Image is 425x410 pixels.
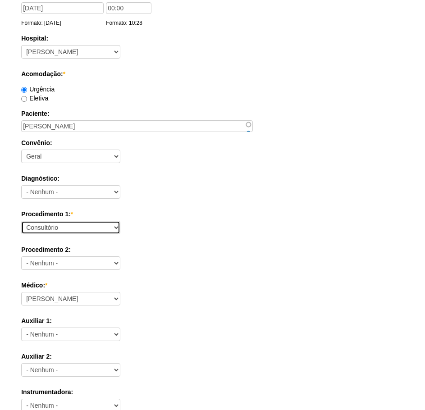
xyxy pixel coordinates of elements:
label: Eletiva [21,95,48,102]
label: Auxiliar 2: [21,352,404,361]
div: Formato: 10:28 [106,18,154,27]
input: Urgência [21,87,27,93]
label: Diagnóstico: [21,174,404,183]
span: Este campo é obrigatório. [71,210,73,218]
label: Instrumentadora: [21,387,404,396]
label: Acomodação: [21,69,404,78]
label: Convênio: [21,138,404,147]
span: Este campo é obrigatório. [45,282,47,289]
label: Paciente: [21,109,404,118]
input: Eletiva [21,96,27,102]
label: Urgência [21,86,55,93]
label: Procedimento 2: [21,245,404,254]
label: Auxiliar 1: [21,316,404,325]
label: Procedimento 1: [21,210,404,219]
div: Formato: [DATE] [21,18,106,27]
label: Hospital: [21,34,404,43]
span: Este campo é obrigatório. [63,70,65,77]
label: Médico: [21,281,404,290]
